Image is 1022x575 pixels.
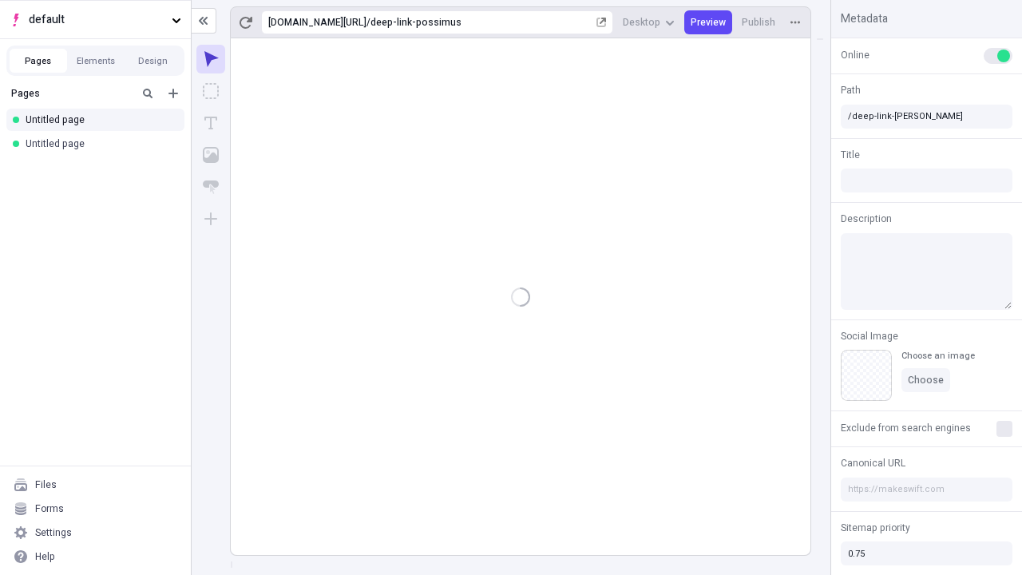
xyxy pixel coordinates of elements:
[125,49,182,73] button: Design
[196,172,225,201] button: Button
[35,526,72,539] div: Settings
[366,16,370,29] div: /
[35,550,55,563] div: Help
[841,478,1012,502] input: https://makeswift.com
[901,350,975,362] div: Choose an image
[901,368,950,392] button: Choose
[26,137,172,150] div: Untitled page
[735,10,782,34] button: Publish
[908,374,944,387] span: Choose
[35,478,57,491] div: Files
[684,10,732,34] button: Preview
[11,87,132,100] div: Pages
[623,16,660,29] span: Desktop
[35,502,64,515] div: Forms
[841,83,861,97] span: Path
[841,456,905,470] span: Canonical URL
[370,16,593,29] div: deep-link-possimus
[841,329,898,343] span: Social Image
[67,49,125,73] button: Elements
[196,77,225,105] button: Box
[841,421,971,435] span: Exclude from search engines
[742,16,775,29] span: Publish
[691,16,726,29] span: Preview
[26,113,172,126] div: Untitled page
[841,148,860,162] span: Title
[616,10,681,34] button: Desktop
[196,141,225,169] button: Image
[841,521,910,535] span: Sitemap priority
[164,84,183,103] button: Add new
[10,49,67,73] button: Pages
[841,212,892,226] span: Description
[268,16,366,29] div: [URL][DOMAIN_NAME]
[196,109,225,137] button: Text
[29,11,165,29] span: default
[841,48,869,62] span: Online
